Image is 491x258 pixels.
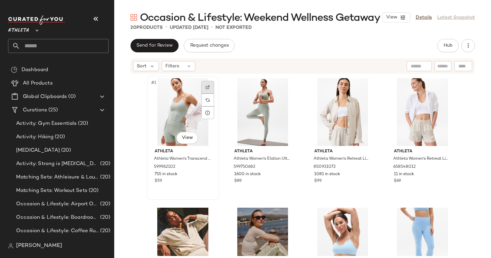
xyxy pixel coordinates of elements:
[149,78,217,146] img: cn60312791.jpg
[23,80,53,87] span: All Products
[314,164,336,170] span: 850931072
[314,171,340,177] span: 1081 in stock
[309,78,376,146] img: cn59823702.jpg
[184,39,234,52] button: Request changes
[60,147,71,154] span: (20)
[165,63,179,70] span: Filters
[234,156,290,162] span: Athleta Women's Elation Ultra High Rise 7/8 Legging [PERSON_NAME] Size XXS
[130,25,136,30] span: 20
[16,160,99,168] span: Activity: Strong is [MEDICAL_DATA]
[16,227,99,235] span: Occasion & Lifestyle: Coffee Run
[87,187,99,195] span: (20)
[8,243,13,249] img: svg%3e
[99,200,110,208] span: (20)
[190,43,229,48] span: Request changes
[165,23,167,32] span: •
[16,120,77,127] span: Activity: Gym Essentials
[130,14,137,21] img: svg%3e
[16,173,99,181] span: Matching Sets: Athleisure & Lounge Sets
[16,200,99,208] span: Occasion & Lifestyle: Airport Outfits
[11,66,17,73] img: svg%3e
[130,24,163,31] div: Products
[22,66,48,74] span: Dashboard
[382,12,410,22] button: View
[99,227,110,235] span: (20)
[16,242,62,250] span: [PERSON_NAME]
[394,171,414,177] span: 11 in stock
[151,80,158,86] span: #1
[206,98,210,102] img: svg%3e
[181,135,193,141] span: View
[234,149,291,155] span: Athleta
[176,132,198,144] button: View
[215,24,252,31] p: Not Exported
[16,214,99,221] span: Occasion & Lifestyle: Boardroom to Barre
[155,178,162,184] span: $59
[99,173,110,181] span: (20)
[47,106,58,114] span: (25)
[170,24,208,31] p: updated [DATE]
[99,214,110,221] span: (20)
[314,178,322,184] span: $99
[443,43,453,48] span: Hub
[23,106,47,114] span: Curations
[16,187,87,195] span: Matching Sets: Workout Sets
[8,15,65,25] img: cfy_white_logo.C9jOOHJF.svg
[314,149,371,155] span: Athleta
[137,63,147,70] span: Sort
[388,78,456,146] img: cn59821516.jpg
[154,164,175,170] span: 599962102
[393,164,416,170] span: 658548012
[234,164,255,170] span: 599750682
[386,15,397,20] span: View
[53,133,65,141] span: (20)
[234,171,261,177] span: 1600 in stock
[416,14,432,21] a: Details
[140,11,380,25] span: Occasion & Lifestyle: Weekend Wellness Getaway
[393,156,450,162] span: Athleta Women's Retreat Linen Mid Rise 4" Short Undyed Size XXS
[211,23,213,32] span: •
[154,156,211,162] span: Athleta Women's Transcend Scoop Built-In Bra Tank [PERSON_NAME] Size S
[394,149,451,155] span: Athleta
[16,147,60,154] span: [MEDICAL_DATA]
[8,23,29,35] span: Athleta
[229,78,296,146] img: cn60319695.jpg
[394,178,401,184] span: $69
[155,149,211,155] span: Athleta
[77,120,88,127] span: (20)
[314,156,370,162] span: Athleta Women's Retreat Linen Top Undyed Size M
[136,43,173,48] span: Send for Review
[130,39,178,52] button: Send for Review
[155,171,177,177] span: 755 in stock
[16,133,53,141] span: Activity: Hiking
[99,160,110,168] span: (20)
[437,39,459,52] button: Hub
[234,178,242,184] span: $89
[23,93,67,101] span: Global Clipboards
[67,93,75,101] span: (0)
[206,85,210,89] img: svg%3e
